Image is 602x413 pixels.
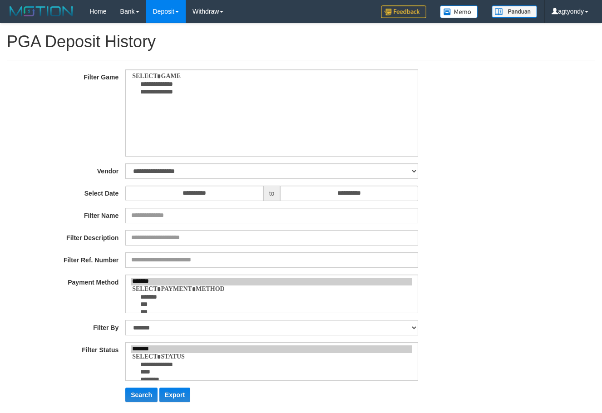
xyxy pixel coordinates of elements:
[381,5,426,18] img: Feedback.jpg
[440,5,478,18] img: Button%20Memo.svg
[125,388,158,402] button: Search
[263,186,281,201] span: to
[492,5,537,18] img: panduan.png
[159,388,190,402] button: Export
[7,5,76,18] img: MOTION_logo.png
[7,33,595,51] h1: PGA Deposit History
